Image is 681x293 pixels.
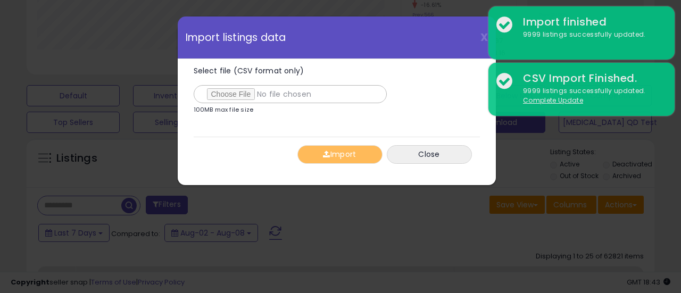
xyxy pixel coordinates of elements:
u: Complete Update [523,96,583,105]
span: X [480,30,488,45]
button: Close [387,145,472,164]
div: CSV Import Finished. [515,71,667,86]
div: 9999 listings successfully updated. [515,86,667,106]
span: Select file (CSV format only) [194,65,304,76]
span: Import listings data [186,32,286,43]
div: Import finished [515,14,667,30]
button: Import [297,145,383,164]
div: 9999 listings successfully updated. [515,30,667,40]
p: 100MB max file size [194,107,254,113]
